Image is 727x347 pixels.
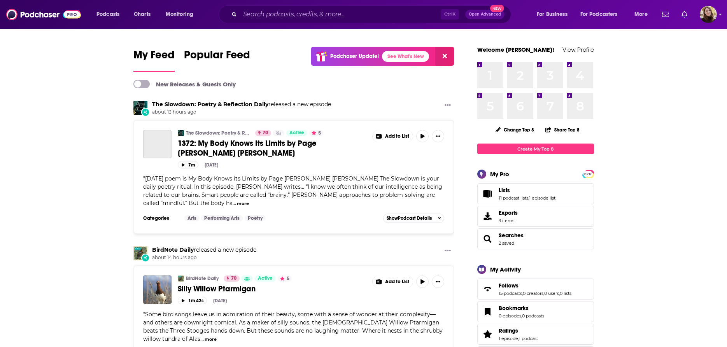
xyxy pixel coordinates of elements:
[499,187,555,194] a: Lists
[178,275,184,282] img: BirdNote Daily
[441,9,459,19] span: Ctrl K
[373,275,413,288] button: Show More Button
[133,246,147,260] img: BirdNote Daily
[286,130,307,136] a: Active
[469,12,501,16] span: Open Advanced
[499,291,522,296] a: 15 podcasts
[523,291,543,296] a: 0 creators
[226,5,519,23] div: Search podcasts, credits, & more...
[700,6,717,23] img: User Profile
[543,291,544,296] span: ,
[233,200,236,207] span: ...
[519,336,538,341] a: 1 podcast
[499,327,518,334] span: Ratings
[499,195,528,201] a: 11 podcast lists
[152,246,194,253] a: BirdNote Daily
[178,130,184,136] a: The Slowdown: Poetry & Reflection Daily
[184,48,250,72] a: Popular Feed
[545,122,580,137] button: Share Top 8
[477,279,594,300] span: Follows
[432,275,444,288] button: Show More Button
[477,144,594,154] a: Create My Top 8
[143,311,443,342] span: "
[152,101,268,108] a: The Slowdown: Poetry & Reflection Daily
[152,254,256,261] span: about 14 hours ago
[258,275,273,282] span: Active
[152,101,331,108] h3: released a new episode
[245,215,266,221] a: Poetry
[385,279,409,285] span: Add to List
[477,46,554,53] a: Welcome [PERSON_NAME]!
[224,275,240,282] a: 70
[678,8,690,21] a: Show notifications dropdown
[560,291,571,296] a: 0 lists
[141,254,150,262] div: New Episode
[141,108,150,116] div: New Episode
[186,130,250,136] a: The Slowdown: Poetry & Reflection Daily
[91,8,130,21] button: open menu
[152,109,331,116] span: about 13 hours ago
[700,6,717,23] span: Logged in as katiefuchs
[213,298,227,303] div: [DATE]
[499,232,524,239] a: Searches
[133,101,147,115] img: The Slowdown: Poetry & Reflection Daily
[659,8,672,21] a: Show notifications dropdown
[152,246,256,254] h3: released a new episode
[583,171,593,177] a: PRO
[96,9,119,20] span: Podcasts
[518,336,519,341] span: ,
[480,284,496,294] a: Follows
[289,129,304,137] span: Active
[480,329,496,340] a: Ratings
[134,9,151,20] span: Charts
[184,48,250,66] span: Popular Feed
[129,8,155,21] a: Charts
[477,206,594,227] a: Exports
[490,266,521,273] div: My Activity
[178,284,256,294] span: Silly Willow Ptarmigan
[143,275,172,304] a: Silly Willow Ptarmigan
[178,138,367,158] a: 1372: My Body Knows Its Limits by Page [PERSON_NAME] [PERSON_NAME]
[205,336,217,343] button: more
[499,282,519,289] span: Follows
[263,129,268,137] span: 70
[143,175,442,207] span: "
[205,162,218,168] div: [DATE]
[477,228,594,249] span: Searches
[166,9,193,20] span: Monitoring
[499,209,518,216] span: Exports
[562,46,594,53] a: View Profile
[490,170,509,178] div: My Pro
[143,311,443,342] span: Some bird songs leave us in admiration of their beauty, some with a sense of wonder at their comp...
[200,335,204,342] span: ...
[521,313,522,319] span: ,
[477,183,594,204] span: Lists
[559,291,560,296] span: ,
[143,175,442,207] span: [DATE] poem is My Body Knows its Limits by Page [PERSON_NAME] [PERSON_NAME].The Slowdown is your ...
[160,8,203,21] button: open menu
[387,216,432,221] span: Show Podcast Details
[544,291,559,296] a: 0 users
[499,336,518,341] a: 1 episode
[6,7,81,22] img: Podchaser - Follow, Share and Rate Podcasts
[373,130,413,142] button: Show More Button
[480,188,496,199] a: Lists
[178,161,198,168] button: 7m
[499,240,514,246] a: 2 saved
[522,291,523,296] span: ,
[133,48,175,66] span: My Feed
[465,10,505,19] button: Open AdvancedNew
[278,275,292,282] button: 5
[480,211,496,222] span: Exports
[634,9,648,20] span: More
[575,8,629,21] button: open menu
[480,233,496,244] a: Searches
[178,138,317,158] span: 1372: My Body Knows Its Limits by Page [PERSON_NAME] [PERSON_NAME]
[531,8,577,21] button: open menu
[383,214,445,223] button: ShowPodcast Details
[580,9,618,20] span: For Podcasters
